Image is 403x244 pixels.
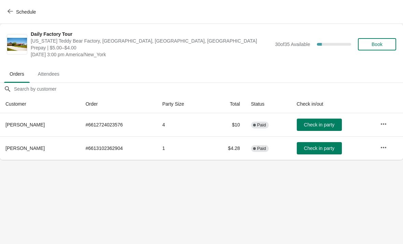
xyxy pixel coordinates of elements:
th: Party Size [157,95,209,113]
span: [DATE] 3:00 pm America/New_York [31,51,272,58]
input: Search by customer [14,83,403,95]
td: 1 [157,136,209,160]
button: Check in party [297,142,342,154]
td: 4 [157,113,209,136]
span: [PERSON_NAME] [5,122,45,127]
td: # 6612724023576 [80,113,157,136]
th: Order [80,95,157,113]
span: 30 of 35 Available [275,42,310,47]
span: [US_STATE] Teddy Bear Factory, [GEOGRAPHIC_DATA], [GEOGRAPHIC_DATA], [GEOGRAPHIC_DATA] [31,37,272,44]
span: Check in party [304,122,334,127]
button: Schedule [3,6,41,18]
td: $10 [209,113,246,136]
span: Attendees [32,68,65,80]
span: Paid [257,122,266,128]
span: Daily Factory Tour [31,31,272,37]
td: # 6613102362904 [80,136,157,160]
th: Status [246,95,291,113]
span: Orders [4,68,30,80]
td: $4.28 [209,136,246,160]
button: Book [358,38,396,50]
img: Daily Factory Tour [7,38,27,51]
span: Schedule [16,9,36,15]
span: Paid [257,146,266,151]
span: [PERSON_NAME] [5,146,45,151]
span: Book [372,42,383,47]
span: Check in party [304,146,334,151]
th: Total [209,95,246,113]
th: Check in/out [291,95,375,113]
span: Prepay | $5.00–$4.00 [31,44,272,51]
button: Check in party [297,119,342,131]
